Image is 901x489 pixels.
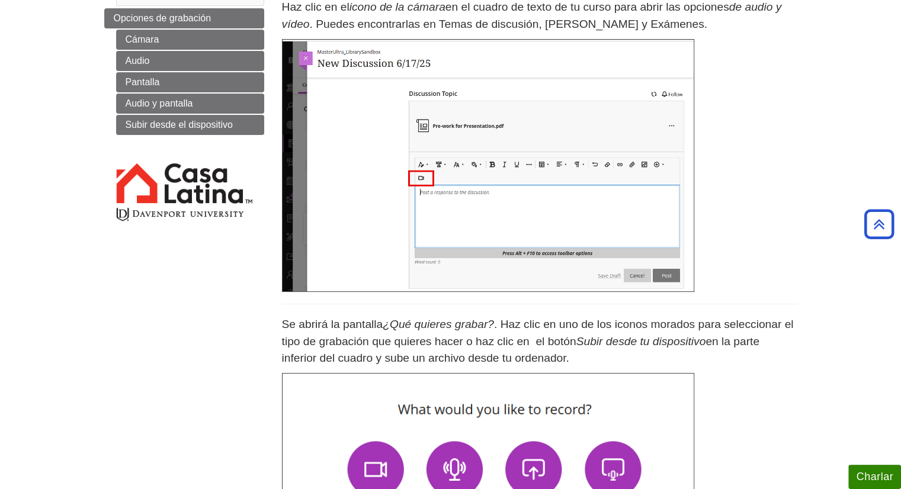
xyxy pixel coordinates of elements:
a: Cámara [116,30,264,50]
a: Back to Top [860,216,898,232]
em: de audio y vídeo [282,1,782,30]
a: Subir desde el dispositivo [116,115,264,135]
a: Audio [116,51,264,71]
em: Subir desde tu dispositivo [576,335,706,348]
a: Pantalla [116,72,264,92]
button: Charlar [848,465,901,489]
em: ¿Qué quieres grabar? [383,318,494,330]
em: icono de la cámara [350,1,445,13]
img: discussion topic [282,39,694,292]
p: Se abrirá la pantalla . Haz clic en uno de los iconos morados para seleccionar el tipo de grabaci... [282,316,797,367]
a: Opciones de grabación [104,8,264,28]
a: Audio y pantalla [116,94,264,114]
span: Opciones de grabación [114,13,211,23]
